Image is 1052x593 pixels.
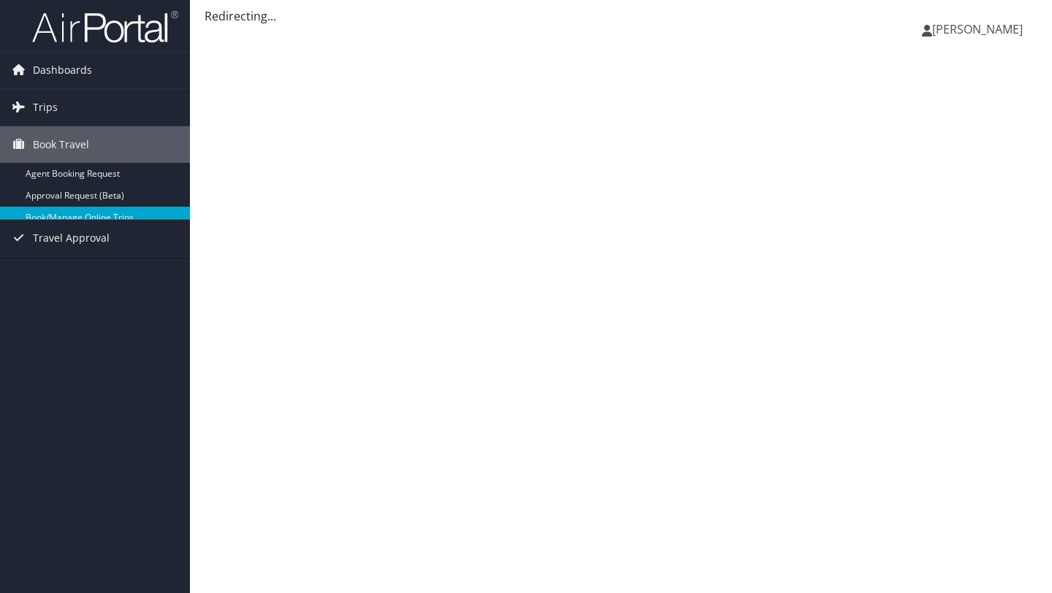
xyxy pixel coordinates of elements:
a: [PERSON_NAME] [922,7,1037,51]
div: Redirecting... [205,7,1037,25]
span: [PERSON_NAME] [932,21,1023,37]
span: Travel Approval [33,220,110,256]
img: airportal-logo.png [32,9,178,44]
span: Trips [33,89,58,126]
span: Dashboards [33,52,92,88]
span: Book Travel [33,126,89,163]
